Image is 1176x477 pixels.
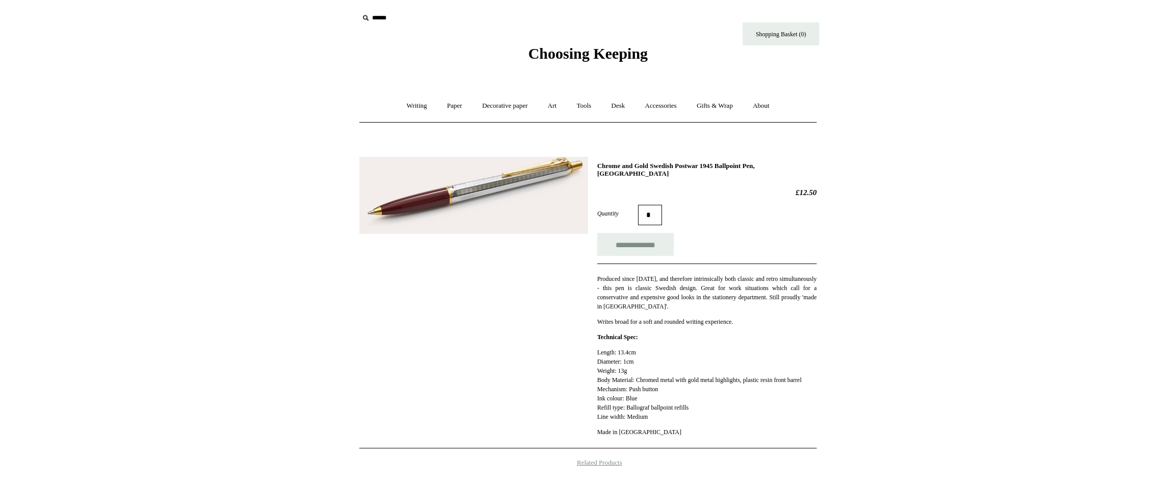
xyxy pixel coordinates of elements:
h4: Related Products [333,459,843,467]
img: Chrome and Gold Swedish Postwar 1945 Ballpoint Pen, Burgundy [359,157,588,234]
p: Writes broad for a soft and rounded writing experience. [597,317,817,326]
p: Made in [GEOGRAPHIC_DATA] [597,427,817,437]
p: Length: 13.4cm Diameter: 1cm Weight: 13g Body Material: Chromed metal with gold metal highlights,... [597,348,817,421]
a: Decorative paper [473,92,537,120]
a: Choosing Keeping [528,53,648,60]
a: Shopping Basket (0) [743,22,819,45]
a: Art [538,92,566,120]
a: Paper [438,92,472,120]
h1: Chrome and Gold Swedish Postwar 1945 Ballpoint Pen, [GEOGRAPHIC_DATA] [597,162,817,178]
a: Writing [398,92,436,120]
a: About [744,92,779,120]
a: Desk [602,92,634,120]
span: Choosing Keeping [528,45,648,62]
a: Accessories [636,92,686,120]
a: Tools [568,92,601,120]
label: Quantity [597,209,638,218]
strong: Technical Spec: [597,333,638,341]
h2: £12.50 [597,188,817,197]
a: Gifts & Wrap [688,92,742,120]
p: Produced since [DATE], and therefore intrinsically both classic and retro simultaneously - this p... [597,274,817,311]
